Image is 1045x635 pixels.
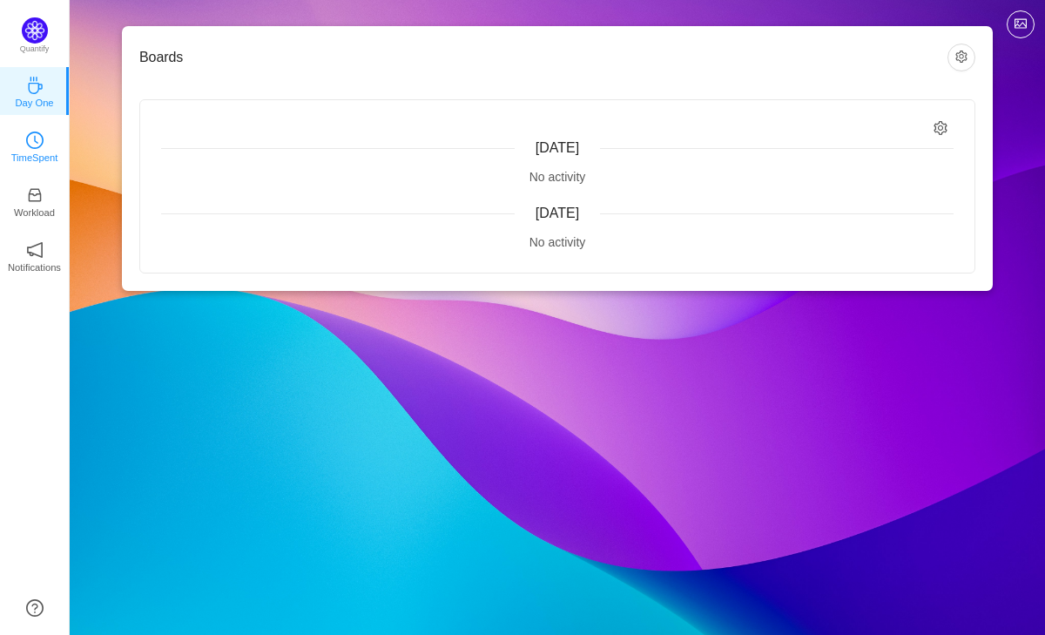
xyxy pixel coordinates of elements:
p: Notifications [8,260,61,275]
i: icon: clock-circle [26,132,44,149]
p: TimeSpent [11,150,58,166]
a: icon: coffeeDay One [26,82,44,99]
i: icon: setting [934,121,948,136]
div: No activity [161,168,954,186]
button: icon: picture [1007,10,1035,38]
a: icon: notificationNotifications [26,247,44,264]
i: icon: notification [26,241,44,259]
a: icon: clock-circleTimeSpent [26,137,44,154]
span: [DATE] [536,206,579,220]
i: icon: coffee [26,77,44,94]
p: Day One [15,95,53,111]
p: Workload [14,205,55,220]
img: Quantify [22,17,48,44]
a: icon: question-circle [26,599,44,617]
button: icon: setting [947,44,975,71]
i: icon: inbox [26,186,44,204]
h3: Boards [139,49,947,66]
a: icon: inboxWorkload [26,192,44,209]
p: Quantify [20,44,50,56]
div: No activity [161,233,954,252]
span: [DATE] [536,140,579,155]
